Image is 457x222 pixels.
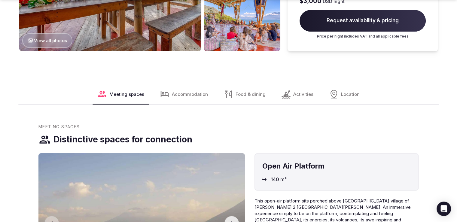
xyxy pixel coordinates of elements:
span: Location [341,91,360,97]
span: Activities [293,91,313,97]
span: Request availability & pricing [300,10,426,32]
button: View all photos [22,33,72,48]
span: 140 m² [271,176,287,183]
h3: Distinctive spaces for connection [53,134,192,145]
p: Price per night includes VAT and all applicable fees [300,34,426,39]
span: Meeting spaces [109,91,144,97]
span: Food & dining [236,91,266,97]
div: Open Intercom Messenger [437,202,451,216]
span: Accommodation [172,91,208,97]
span: Meeting Spaces [38,124,80,130]
h4: Open Air Platform [262,161,411,171]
